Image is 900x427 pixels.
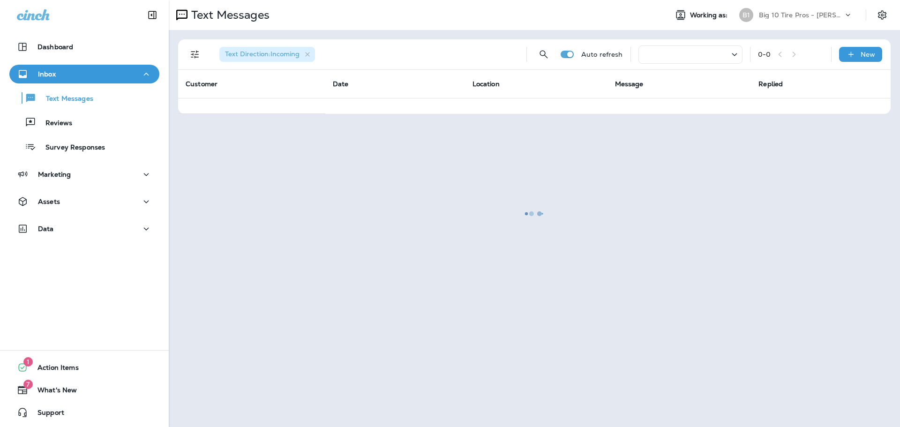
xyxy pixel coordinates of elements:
p: New [861,51,875,58]
button: Reviews [9,112,159,132]
p: Text Messages [37,95,93,104]
span: Support [28,409,64,420]
p: Dashboard [37,43,73,51]
button: Survey Responses [9,137,159,157]
p: Survey Responses [36,143,105,152]
p: Marketing [38,171,71,178]
button: Text Messages [9,88,159,108]
button: 1Action Items [9,358,159,377]
span: What's New [28,386,77,397]
button: Inbox [9,65,159,83]
p: Reviews [36,119,72,128]
button: Marketing [9,165,159,184]
p: Assets [38,198,60,205]
button: Data [9,219,159,238]
span: 1 [23,357,33,367]
span: Action Items [28,364,79,375]
button: Assets [9,192,159,211]
button: Dashboard [9,37,159,56]
span: 7 [23,380,33,389]
button: 7What's New [9,381,159,399]
p: Inbox [38,70,56,78]
p: Data [38,225,54,232]
button: Support [9,403,159,422]
button: Collapse Sidebar [139,6,165,24]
